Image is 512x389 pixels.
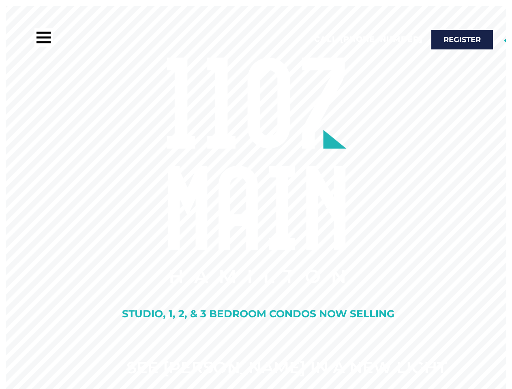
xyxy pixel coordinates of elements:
[340,34,422,44] a: [PHONE_NUMBER]
[431,29,494,50] a: Register
[122,309,394,319] rs-layer: Studio, 1, 2, & 3 Bedroom Condos Now Selling
[126,359,447,376] rs-layer: See [PERSON_NAME] In A New Light
[314,34,422,45] h2: Call:
[443,36,481,43] span: Register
